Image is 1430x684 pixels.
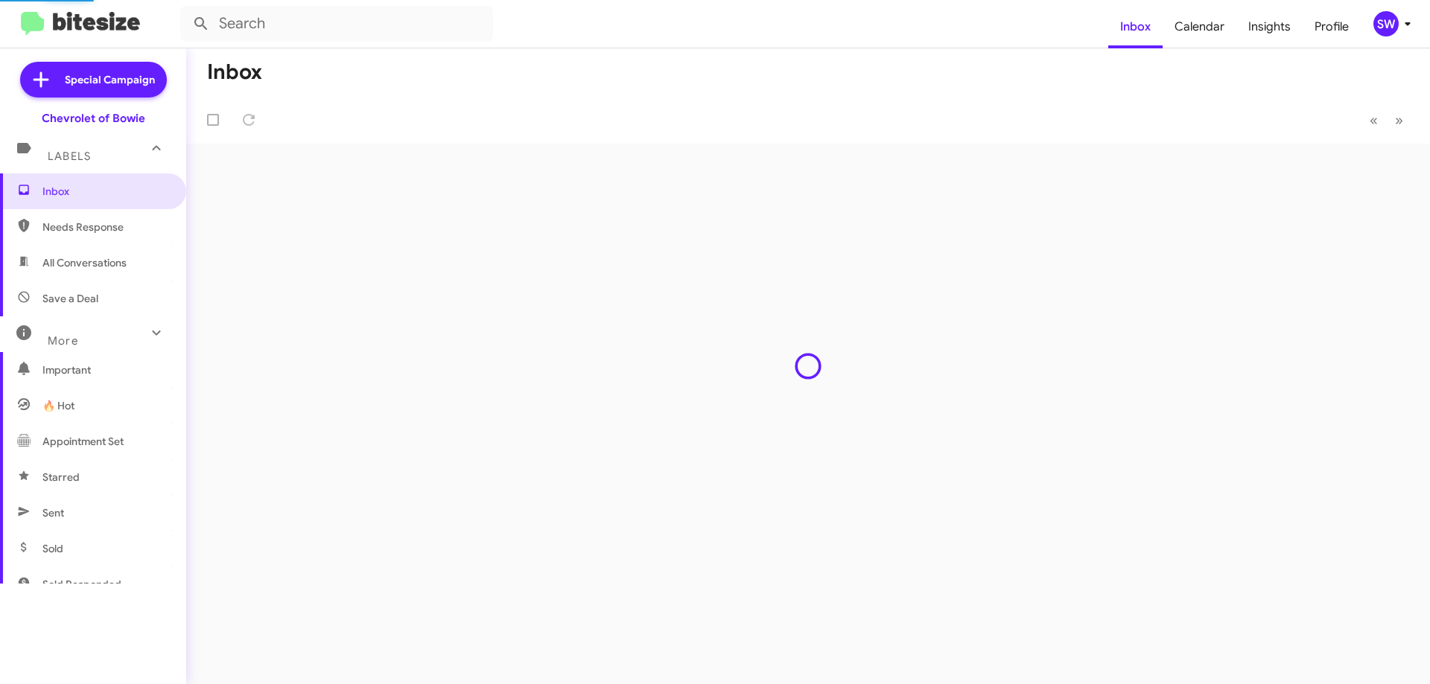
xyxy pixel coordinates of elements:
[42,255,127,270] span: All Conversations
[1395,111,1403,130] span: »
[42,434,124,449] span: Appointment Set
[1303,5,1361,48] a: Profile
[42,220,169,234] span: Needs Response
[42,398,74,413] span: 🔥 Hot
[207,60,262,84] h1: Inbox
[180,6,493,42] input: Search
[1370,111,1378,130] span: «
[1236,5,1303,48] a: Insights
[42,577,121,592] span: Sold Responded
[1386,105,1412,135] button: Next
[1108,5,1163,48] a: Inbox
[48,334,78,348] span: More
[20,62,167,98] a: Special Campaign
[65,72,155,87] span: Special Campaign
[1163,5,1236,48] a: Calendar
[42,184,169,199] span: Inbox
[42,291,98,306] span: Save a Deal
[1361,11,1414,36] button: SW
[42,362,169,377] span: Important
[42,111,145,126] div: Chevrolet of Bowie
[48,150,91,163] span: Labels
[42,505,64,520] span: Sent
[42,470,80,485] span: Starred
[42,541,63,556] span: Sold
[1373,11,1399,36] div: SW
[1361,105,1412,135] nav: Page navigation example
[1361,105,1387,135] button: Previous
